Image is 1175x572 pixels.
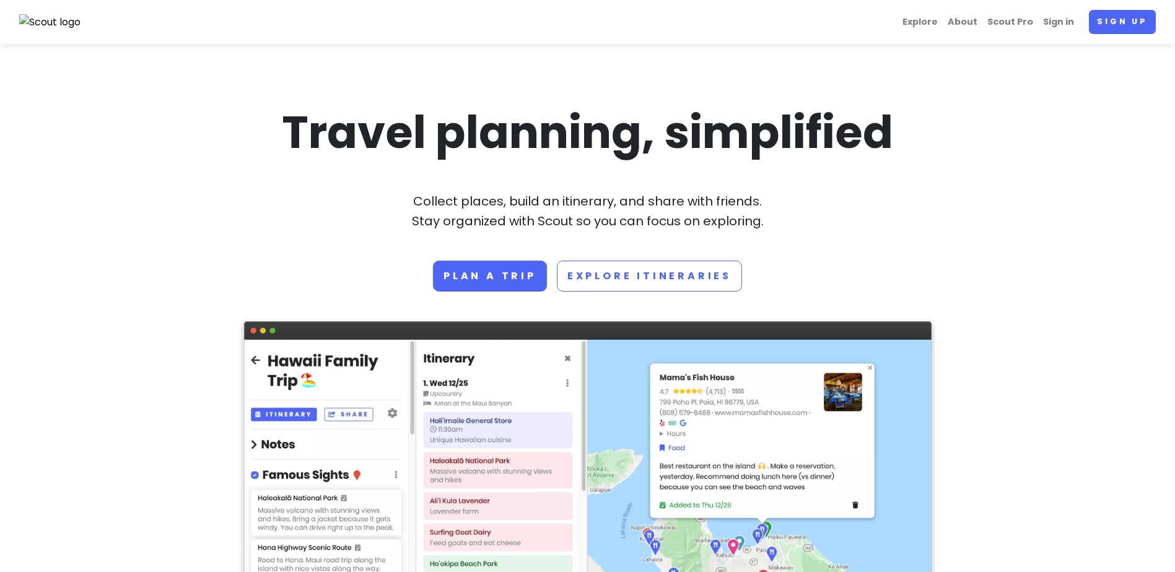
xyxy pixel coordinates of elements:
a: Sign up [1089,10,1156,34]
a: Scout Pro [982,10,1038,34]
a: Sign in [1038,10,1079,34]
a: Plan a trip [433,261,547,292]
a: Explore [898,10,943,34]
h1: Travel planning, simplified [244,103,932,162]
img: Scout logo [19,14,81,30]
a: Explore Itineraries [557,261,742,292]
p: Collect places, build an itinerary, and share with friends. Stay organized with Scout so you can ... [244,191,932,231]
a: About [943,10,982,34]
